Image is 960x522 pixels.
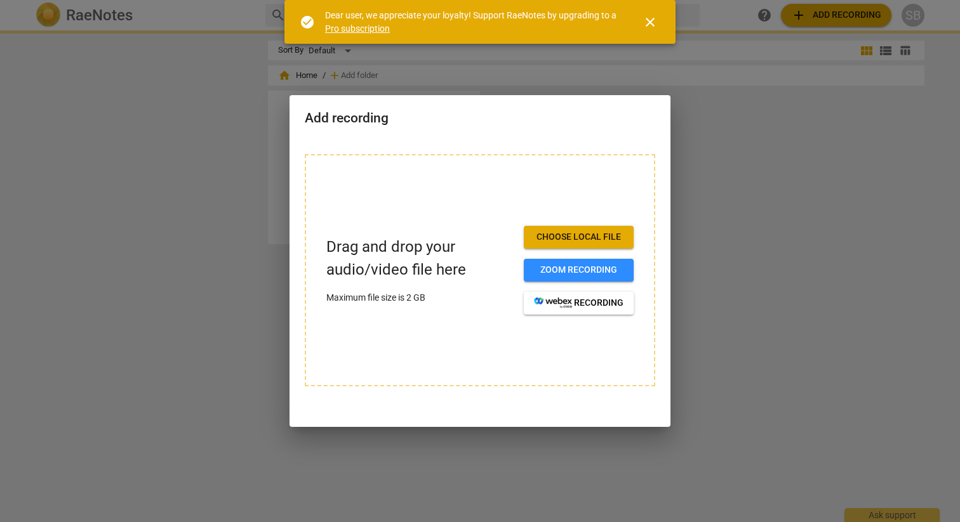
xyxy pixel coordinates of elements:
[534,297,623,310] span: recording
[325,23,390,34] a: Pro subscription
[305,110,655,126] h2: Add recording
[534,264,623,277] span: Zoom recording
[643,15,658,30] span: close
[524,226,634,249] button: Choose local file
[326,236,514,280] p: Drag and drop your audio/video file here
[300,15,315,30] span: check_circle
[524,259,634,282] button: Zoom recording
[524,292,634,315] button: recording
[326,291,514,304] p: Maximum file size is 2 GB
[325,9,620,35] div: Dear user, we appreciate your loyalty! Support RaeNotes by upgrading to a
[534,231,623,244] span: Choose local file
[635,7,665,37] button: Close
